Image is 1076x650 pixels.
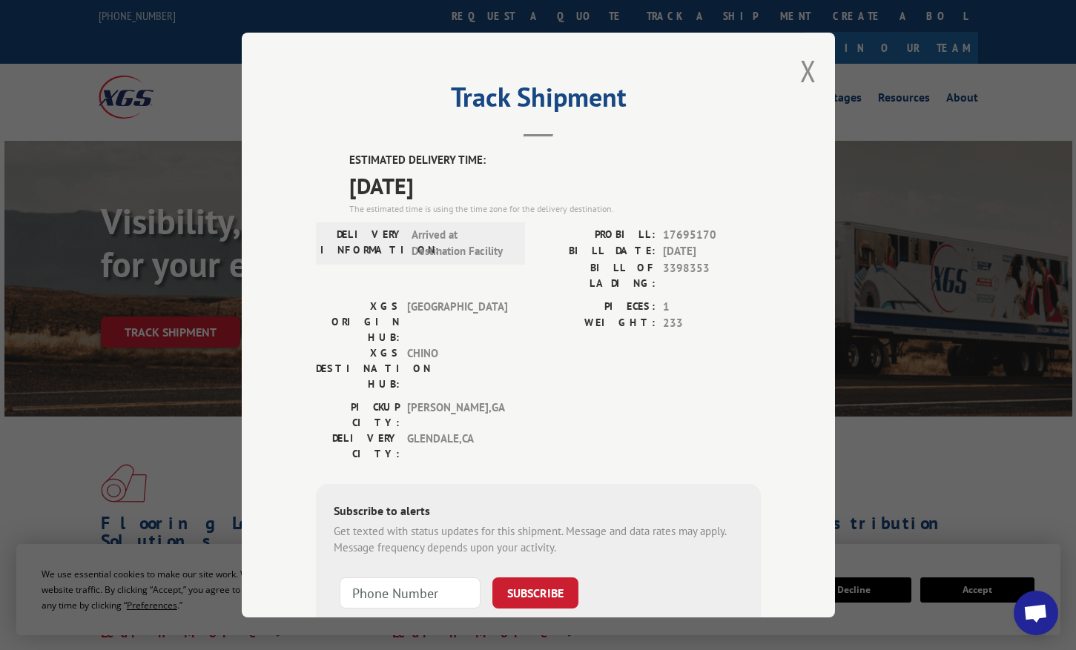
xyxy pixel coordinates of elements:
label: PIECES: [538,298,656,315]
span: GLENDALE , CA [407,430,507,461]
label: BILL DATE: [538,243,656,260]
span: [DATE] [349,168,761,202]
div: Get texted with status updates for this shipment. Message and data rates may apply. Message frequ... [334,523,743,556]
label: ESTIMATED DELIVERY TIME: [349,152,761,169]
input: Phone Number [340,577,481,608]
span: Arrived at Destination Facility [412,226,512,259]
span: 233 [663,315,761,332]
span: [DATE] [663,243,761,260]
button: SUBSCRIBE [492,577,578,608]
label: PICKUP CITY: [316,399,400,430]
label: DELIVERY CITY: [316,430,400,461]
span: [PERSON_NAME] , GA [407,399,507,430]
label: PROBILL: [538,226,656,243]
div: Subscribe to alerts [334,501,743,523]
button: Close modal [800,51,816,90]
label: XGS DESTINATION HUB: [316,345,400,391]
span: [GEOGRAPHIC_DATA] [407,298,507,345]
span: 1 [663,298,761,315]
span: CHINO [407,345,507,391]
div: The estimated time is using the time zone for the delivery destination. [349,202,761,215]
h2: Track Shipment [316,87,761,115]
label: BILL OF LADING: [538,259,656,291]
label: WEIGHT: [538,315,656,332]
label: XGS ORIGIN HUB: [316,298,400,345]
span: 17695170 [663,226,761,243]
label: DELIVERY INFORMATION: [320,226,404,259]
span: 3398353 [663,259,761,291]
div: Open chat [1014,591,1058,635]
